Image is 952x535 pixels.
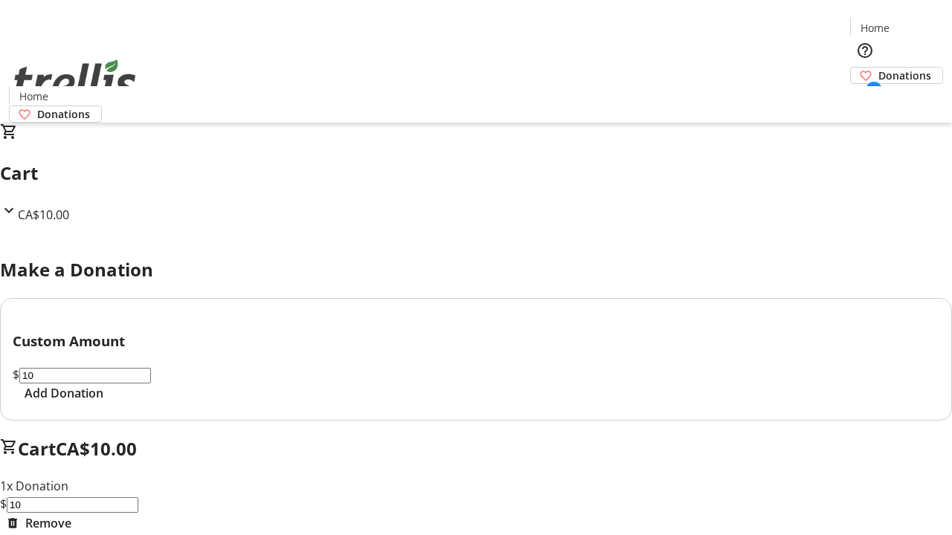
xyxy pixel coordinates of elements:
button: Help [850,36,880,65]
img: Orient E2E Organization CqHrCUIKGa's Logo [9,43,141,117]
button: Add Donation [13,384,115,402]
input: Donation Amount [7,497,138,513]
a: Home [851,20,898,36]
span: Donations [37,106,90,122]
input: Donation Amount [19,368,151,383]
span: Home [19,88,48,104]
a: Home [10,88,57,104]
span: $ [13,366,19,383]
a: Donations [9,106,102,123]
h3: Custom Amount [13,331,939,351]
span: CA$10.00 [18,207,69,223]
span: Donations [878,68,931,83]
span: Remove [25,514,71,532]
span: CA$10.00 [56,436,137,461]
span: Home [861,20,890,36]
a: Donations [850,67,943,84]
span: Add Donation [25,384,103,402]
button: Cart [850,84,880,114]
